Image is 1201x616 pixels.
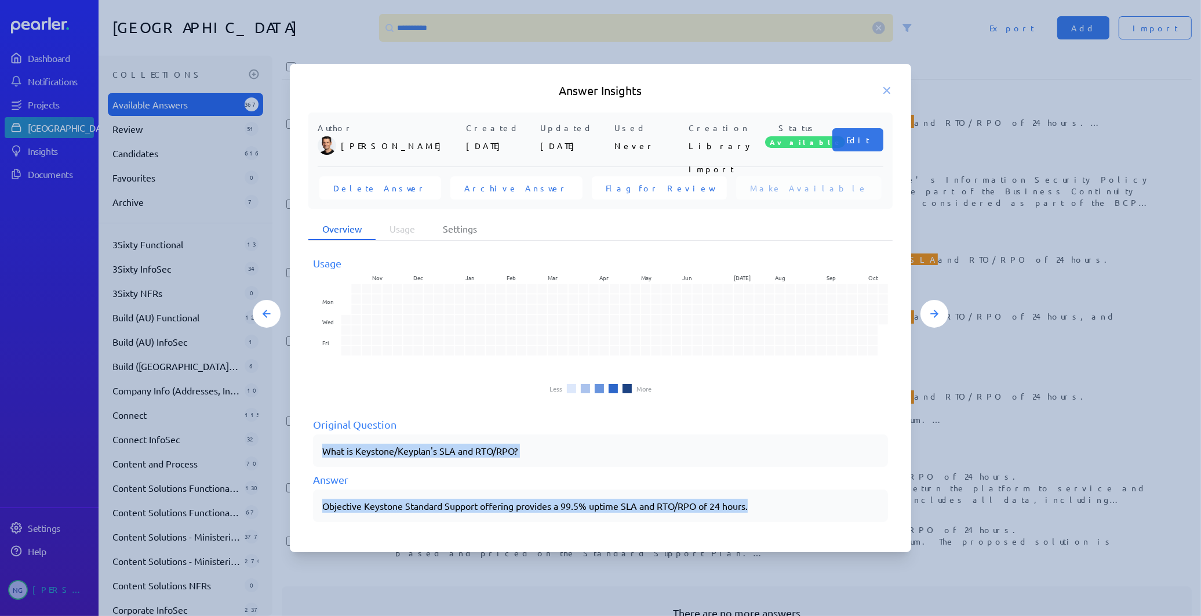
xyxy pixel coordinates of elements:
[868,273,878,282] text: Oct
[313,472,888,487] div: Answer
[765,136,845,148] span: Available
[614,122,684,134] p: Used
[308,82,893,99] h5: Answer Insights
[313,416,888,432] div: Original Question
[429,218,491,240] li: Settings
[333,182,427,194] span: Delete Answer
[319,176,441,200] button: Delete Answer
[322,338,329,347] text: Fri
[308,218,376,240] li: Overview
[253,300,281,328] button: Previous Answer
[322,499,879,513] p: Objective Keystone Standard Support offering provides a 99.5% uptime SLA and RTO/RPO of 24 hours.
[763,122,832,134] p: Status
[827,273,836,282] text: Sep
[736,176,882,200] button: Make Available
[318,136,336,155] img: James Layton
[775,273,785,282] text: Aug
[318,122,461,134] p: Author
[548,273,558,282] text: Mar
[313,255,888,271] div: Usage
[592,176,727,200] button: Flag for Review
[832,128,883,151] button: Edit
[750,182,868,194] span: Make Available
[322,444,879,458] p: What is Keystone/Keyplan's SLA and RTO/RPO?
[450,176,583,200] button: Archive Answer
[920,300,948,328] button: Next Answer
[636,385,652,392] li: More
[413,273,423,282] text: Dec
[322,297,334,306] text: Mon
[641,273,652,282] text: May
[540,134,610,157] p: [DATE]
[376,218,429,240] li: Usage
[689,134,758,157] p: Library Import
[322,318,334,327] text: Wed
[599,273,609,282] text: Apr
[689,122,758,134] p: Creation
[540,122,610,134] p: Updated
[464,182,569,194] span: Archive Answer
[734,273,751,282] text: [DATE]
[614,134,684,157] p: Never
[606,182,713,194] span: Flag for Review
[341,134,461,157] p: [PERSON_NAME]
[372,273,383,282] text: Nov
[466,134,536,157] p: [DATE]
[465,273,475,282] text: Jan
[846,134,869,146] span: Edit
[549,385,562,392] li: Less
[682,273,692,282] text: Jun
[466,122,536,134] p: Created
[507,273,516,282] text: Feb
